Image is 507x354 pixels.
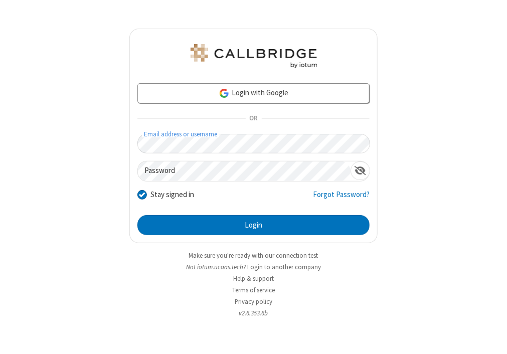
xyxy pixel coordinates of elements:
[150,189,194,201] label: Stay signed in
[129,308,378,318] li: v2.6.353.6b
[138,161,351,181] input: Password
[246,112,262,126] span: OR
[219,88,230,99] img: google-icon.png
[233,274,274,283] a: Help & support
[129,262,378,272] li: Not iotum.​ucaas.​tech?
[137,83,370,103] a: Login with Google
[189,44,319,68] img: iotum.​ucaas.​tech
[247,262,321,272] button: Login to another company
[232,286,275,294] a: Terms of service
[351,161,370,180] div: Show password
[189,251,318,260] a: Make sure you're ready with our connection test
[235,297,272,306] a: Privacy policy
[137,215,370,235] button: Login
[313,189,370,208] a: Forgot Password?
[137,134,370,153] input: Email address or username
